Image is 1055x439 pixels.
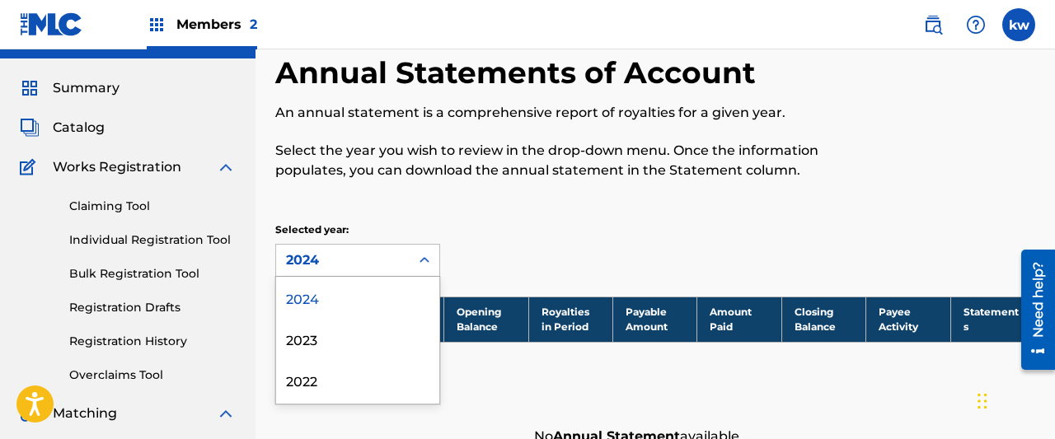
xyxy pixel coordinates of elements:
span: Members [176,15,257,34]
h2: Annual Statements of Account [275,54,764,91]
span: Catalog [53,118,105,138]
a: Registration Drafts [69,299,236,316]
th: Opening Balance [444,297,528,342]
span: 2 [250,16,257,32]
span: Works Registration [53,157,181,177]
img: expand [216,404,236,423]
p: An annual statement is a comprehensive report of royalties for a given year. [275,103,860,123]
span: Matching [53,404,117,423]
div: 2024 [286,250,400,270]
img: help [966,15,986,35]
p: Selected year: [275,222,440,237]
p: Select the year you wish to review in the drop-down menu. Once the information populates, you can... [275,141,860,180]
a: Overclaims Tool [69,367,236,384]
th: Closing Balance [781,297,865,342]
iframe: Resource Center [1009,242,1055,378]
img: MLC Logo [20,12,83,36]
a: Bulk Registration Tool [69,265,236,283]
th: Royalties in Period [528,297,612,342]
a: Claiming Tool [69,198,236,215]
img: Works Registration [20,157,41,177]
div: 2024 [276,277,439,318]
div: Help [959,8,992,41]
a: Registration History [69,333,236,350]
div: Drag [978,376,987,426]
img: Summary [20,78,40,98]
a: CatalogCatalog [20,118,105,138]
div: 2022 [276,359,439,400]
iframe: Chat Widget [973,360,1055,439]
img: Top Rightsholders [147,15,166,35]
img: Catalog [20,118,40,138]
a: Public Search [917,8,949,41]
a: Individual Registration Tool [69,231,236,249]
th: Payable Amount [613,297,697,342]
a: SummarySummary [20,78,120,98]
img: expand [216,157,236,177]
th: Amount Paid [697,297,781,342]
div: User Menu [1002,8,1035,41]
div: 2023 [276,318,439,359]
img: search [923,15,943,35]
span: Summary [53,78,120,98]
th: Statements [950,297,1035,342]
th: Payee Activity [866,297,950,342]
